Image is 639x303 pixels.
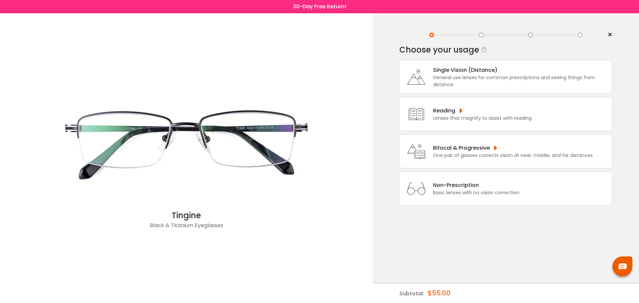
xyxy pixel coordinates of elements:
div: Tingine [53,210,319,222]
div: General use lenses for common prescriptions and seeing things from distance. [433,74,609,88]
div: Lenses that magnify to assist with reading. [433,115,532,122]
div: Basic lenses with no vision correction. [433,189,520,196]
span: × [607,30,612,40]
div: Reading [433,106,532,115]
div: Choose your usage [399,43,479,57]
div: Single Vision (Distance) [433,66,609,74]
img: chat [619,263,627,269]
div: One pair of glasses corrects vision at near, middle, and far distances. [433,152,594,159]
a: × [602,30,612,40]
img: Black Tingine - Titanium Eyeglasses [53,76,319,210]
div: $55.00 [428,283,451,303]
div: Bifocal & Progressive [433,144,594,152]
div: Black & Titanium Eyeglasses [53,222,319,235]
div: Non-Prescription [433,181,520,189]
